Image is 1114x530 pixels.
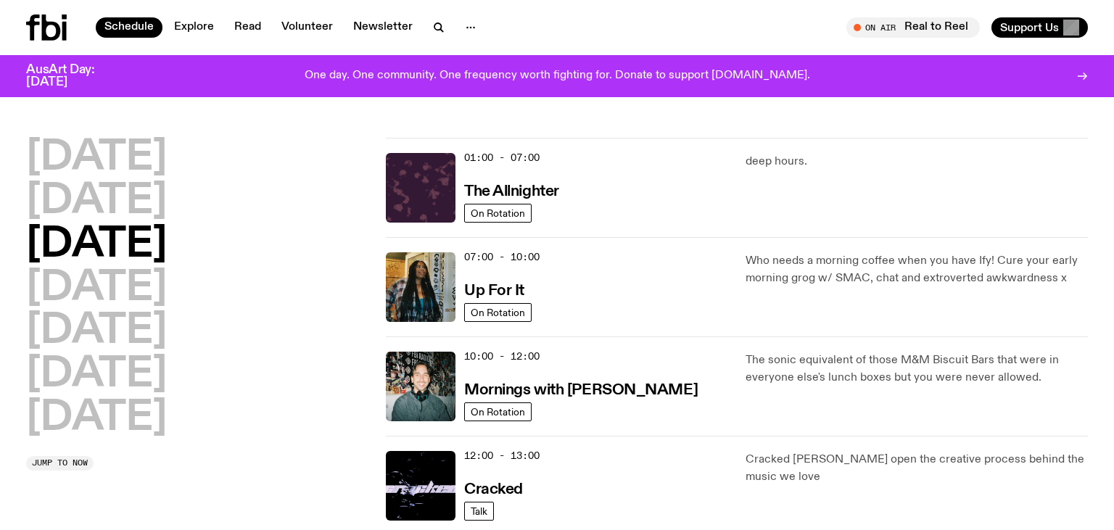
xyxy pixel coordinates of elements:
h3: Cracked [464,482,523,497]
button: Jump to now [26,456,94,471]
span: Talk [471,505,487,516]
a: Talk [464,502,494,521]
button: [DATE] [26,225,167,265]
button: [DATE] [26,398,167,439]
h3: Up For It [464,283,524,299]
span: 12:00 - 13:00 [464,449,540,463]
h3: Mornings with [PERSON_NAME] [464,383,698,398]
span: 01:00 - 07:00 [464,151,540,165]
h3: AusArt Day: [DATE] [26,64,119,88]
button: [DATE] [26,355,167,395]
button: [DATE] [26,311,167,352]
img: Ify - a Brown Skin girl with black braided twists, looking up to the side with her tongue stickin... [386,252,455,322]
button: Support Us [991,17,1088,38]
span: On Rotation [471,406,525,417]
a: Newsletter [344,17,421,38]
span: Support Us [1000,21,1059,34]
p: Who needs a morning coffee when you have Ify! Cure your early morning grog w/ SMAC, chat and extr... [746,252,1088,287]
a: Cracked [464,479,523,497]
img: Radio presenter Ben Hansen sits in front of a wall of photos and an fbi radio sign. Film photo. B... [386,352,455,421]
a: Volunteer [273,17,342,38]
p: Cracked [PERSON_NAME] open the creative process behind the music we love [746,451,1088,486]
a: On Rotation [464,402,532,421]
a: The Allnighter [464,181,559,199]
span: On Rotation [471,207,525,218]
img: Logo for Podcast Cracked. Black background, with white writing, with glass smashing graphics [386,451,455,521]
a: On Rotation [464,204,532,223]
a: Mornings with [PERSON_NAME] [464,380,698,398]
a: Explore [165,17,223,38]
h3: The Allnighter [464,184,559,199]
a: Read [226,17,270,38]
a: On Rotation [464,303,532,322]
button: [DATE] [26,268,167,309]
span: Jump to now [32,459,88,467]
p: The sonic equivalent of those M&M Biscuit Bars that were in everyone else's lunch boxes but you w... [746,352,1088,386]
a: Schedule [96,17,162,38]
span: On Rotation [471,307,525,318]
button: [DATE] [26,138,167,178]
button: On AirReal to Reel [846,17,980,38]
p: deep hours. [746,153,1088,170]
p: One day. One community. One frequency worth fighting for. Donate to support [DOMAIN_NAME]. [305,70,810,83]
span: 10:00 - 12:00 [464,349,540,363]
button: [DATE] [26,181,167,222]
a: Up For It [464,281,524,299]
span: 07:00 - 10:00 [464,250,540,264]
